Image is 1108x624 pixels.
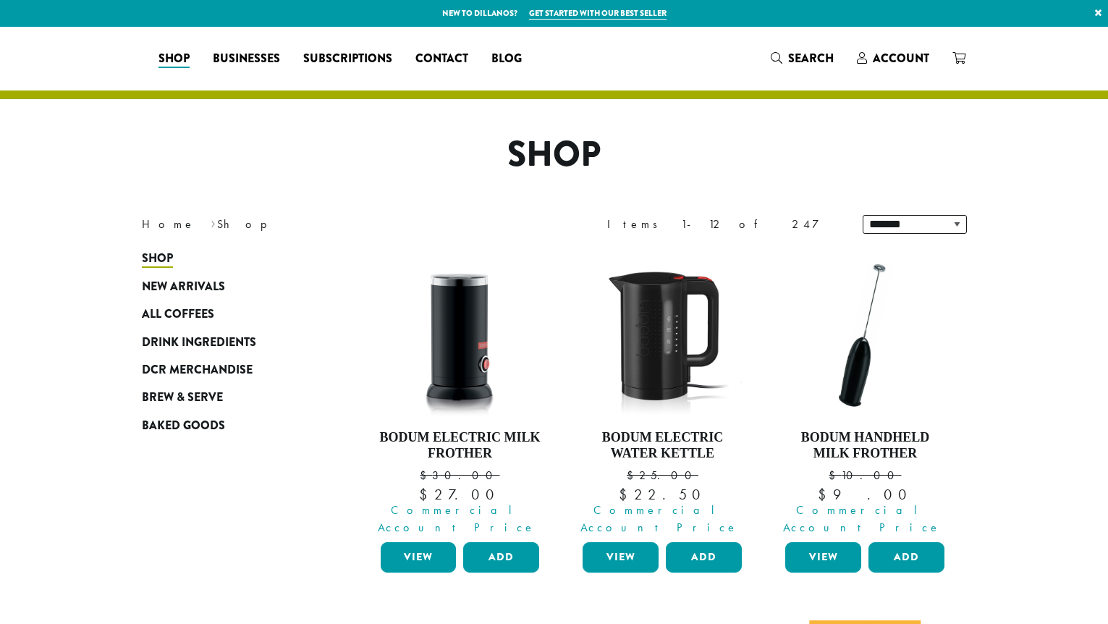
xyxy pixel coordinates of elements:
[529,7,667,20] a: Get started with our best seller
[147,47,201,70] a: Shop
[211,211,216,233] span: ›
[491,50,522,68] span: Blog
[158,50,190,68] span: Shop
[142,384,316,411] a: Brew & Serve
[142,300,316,328] a: All Coffees
[142,361,253,379] span: DCR Merchandise
[131,134,978,176] h1: Shop
[868,542,944,573] button: Add
[419,485,434,504] span: $
[583,542,659,573] a: View
[873,50,929,67] span: Account
[142,273,316,300] a: New Arrivals
[142,245,316,272] a: Shop
[142,216,195,232] a: Home
[376,252,543,418] img: DP3954.01-002.png
[371,502,544,536] span: Commercial Account Price
[381,542,457,573] a: View
[627,468,639,483] span: $
[829,468,901,483] bdi: 10.00
[419,485,500,504] bdi: 27.00
[142,356,316,384] a: DCR Merchandise
[377,430,544,461] h4: Bodum Electric Milk Frother
[579,430,745,461] h4: Bodum Electric Water Kettle
[579,252,745,536] a: Bodum Electric Water Kettle $25.00 Commercial Account Price
[142,305,214,324] span: All Coffees
[788,50,834,67] span: Search
[573,502,745,536] span: Commercial Account Price
[415,50,468,68] span: Contact
[142,216,533,233] nav: Breadcrumb
[619,485,706,504] bdi: 22.50
[782,252,948,418] img: DP3927.01-002.png
[420,468,499,483] bdi: 30.00
[782,430,948,461] h4: Bodum Handheld Milk Frother
[818,485,913,504] bdi: 9.00
[785,542,861,573] a: View
[829,468,841,483] span: $
[782,252,948,536] a: Bodum Handheld Milk Frother $10.00 Commercial Account Price
[377,252,544,536] a: Bodum Electric Milk Frother $30.00 Commercial Account Price
[627,468,698,483] bdi: 25.00
[142,334,256,352] span: Drink Ingredients
[818,485,833,504] span: $
[420,468,432,483] span: $
[142,417,225,435] span: Baked Goods
[142,278,225,296] span: New Arrivals
[213,50,280,68] span: Businesses
[142,250,173,268] span: Shop
[303,50,392,68] span: Subscriptions
[579,252,745,418] img: DP3955.01.png
[142,328,316,355] a: Drink Ingredients
[142,412,316,439] a: Baked Goods
[607,216,841,233] div: Items 1-12 of 247
[776,502,948,536] span: Commercial Account Price
[619,485,634,504] span: $
[142,389,223,407] span: Brew & Serve
[759,46,845,70] a: Search
[666,542,742,573] button: Add
[463,542,539,573] button: Add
